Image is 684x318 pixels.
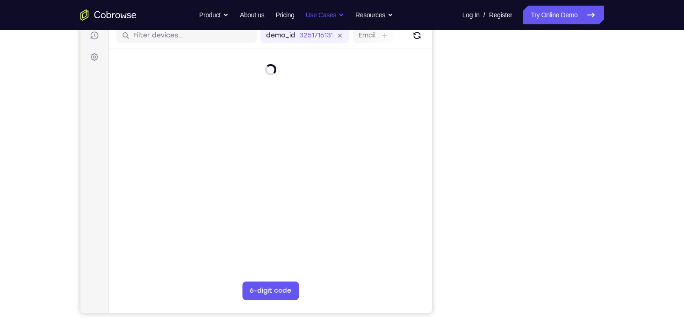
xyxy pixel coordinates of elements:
a: Go to the home page [80,9,137,21]
a: Settings [6,49,22,65]
a: Pricing [275,6,294,24]
a: Connect [6,6,22,22]
button: Use Cases [306,6,344,24]
a: Register [489,6,512,24]
a: Try Online Demo [523,6,604,24]
button: Product [199,6,229,24]
a: Sessions [6,27,22,44]
input: Filter devices... [53,31,171,40]
h1: Connect [36,6,87,21]
button: Refresh [329,28,344,43]
a: Log In [462,6,480,24]
button: 6-digit code [162,282,218,300]
a: About us [240,6,264,24]
label: demo_id [186,31,215,40]
span: / [483,9,485,21]
label: Email [278,31,295,40]
button: Resources [355,6,393,24]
